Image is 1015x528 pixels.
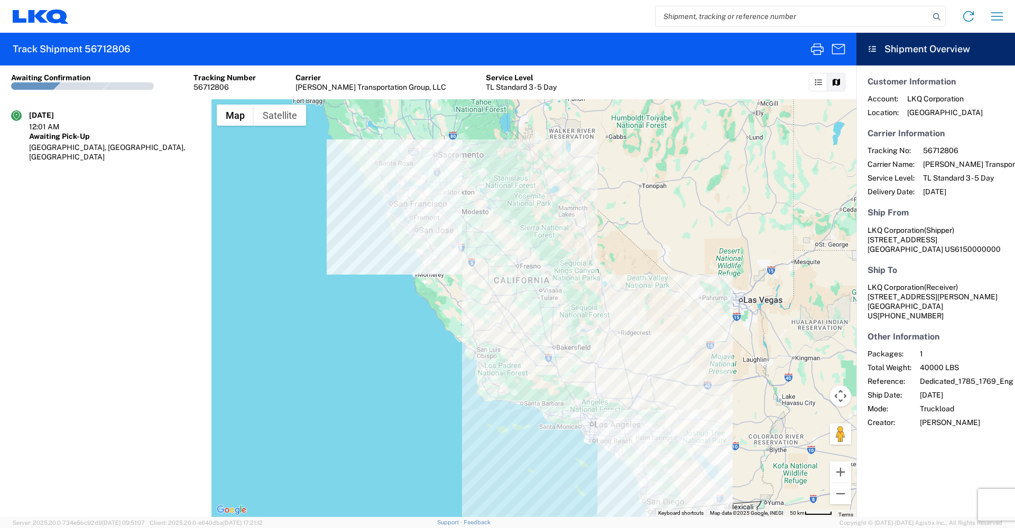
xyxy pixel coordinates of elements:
span: Ship Date: [868,390,911,400]
div: Awaiting Pick-Up [29,131,200,141]
span: LKQ Corporation [868,226,924,234]
div: [GEOGRAPHIC_DATA], [GEOGRAPHIC_DATA], [GEOGRAPHIC_DATA] [29,143,200,162]
h2: Track Shipment 56712806 [13,43,130,55]
h5: Ship From [868,208,1004,218]
span: [DATE] 09:51:07 [102,520,145,526]
button: Keyboard shortcuts [658,510,704,517]
span: [PHONE_NUMBER] [878,312,944,320]
span: Map data ©2025 Google, INEGI [710,510,783,516]
a: Feedback [464,519,491,525]
span: [DATE] 17:21:12 [223,520,263,526]
div: Carrier [296,73,446,82]
span: Tracking No: [868,146,915,155]
span: Service Level: [868,173,915,183]
span: Total Weight: [868,363,911,372]
span: [GEOGRAPHIC_DATA] [907,108,983,117]
div: Awaiting Confirmation [11,73,90,82]
span: Server: 2025.20.0-734e5bc92d9 [13,520,145,526]
span: Location: [868,108,899,117]
h5: Other Information [868,332,1004,342]
button: Zoom out [830,483,851,504]
button: Show satellite imagery [254,105,306,126]
input: Shipment, tracking or reference number [656,6,929,26]
span: Reference: [868,376,911,386]
h5: Carrier Information [868,128,1004,138]
span: Carrier Name: [868,159,915,169]
button: Show street map [217,105,254,126]
a: Open this area in Google Maps (opens a new window) [214,503,249,517]
h5: Ship To [868,265,1004,275]
span: Delivery Date: [868,187,915,196]
button: Map camera controls [830,385,851,407]
span: [STREET_ADDRESS] [868,235,937,244]
address: [GEOGRAPHIC_DATA] US [868,282,1004,320]
address: [GEOGRAPHIC_DATA] US [868,225,1004,254]
span: 50 km [790,510,805,516]
button: Drag Pegman onto the map to open Street View [830,423,851,445]
a: Support [437,519,464,525]
div: [PERSON_NAME] Transportation Group, LLC [296,82,446,92]
span: Mode: [868,404,911,413]
span: Packages: [868,349,911,359]
div: TL Standard 3 - 5 Day [486,82,557,92]
span: (Shipper) [924,226,954,234]
span: 6150000000 [955,245,1001,253]
div: 12:01 AM [29,122,82,131]
span: LKQ Corporation [907,94,983,103]
a: Terms [838,512,853,517]
div: 56712806 [193,82,256,92]
h5: Customer Information [868,77,1004,87]
img: Google [214,503,249,517]
span: LKQ Corporation [STREET_ADDRESS][PERSON_NAME] [868,283,998,301]
div: Tracking Number [193,73,256,82]
header: Shipment Overview [856,33,1015,65]
div: Service Level [486,73,557,82]
button: Zoom in [830,461,851,483]
span: (Receiver) [924,283,958,291]
span: Creator: [868,418,911,427]
span: Client: 2025.20.0-e640dba [150,520,263,526]
span: Copyright © [DATE]-[DATE] Agistix Inc., All Rights Reserved [839,518,1002,527]
span: Account: [868,94,899,103]
button: Map Scale: 50 km per 48 pixels [787,510,835,517]
div: [DATE] [29,110,82,120]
